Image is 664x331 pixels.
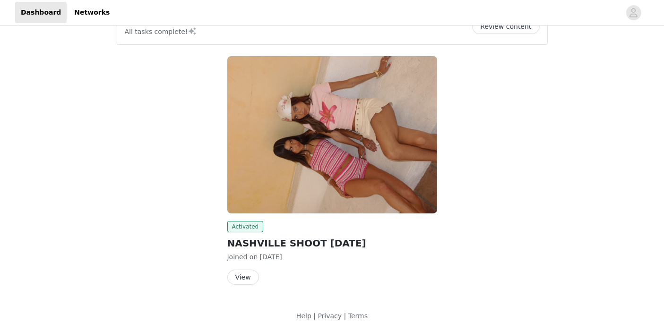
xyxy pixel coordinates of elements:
button: Review content [472,19,539,34]
p: All tasks complete! [125,25,198,37]
a: Networks [69,2,115,23]
button: View [227,270,259,285]
a: Privacy [318,312,342,320]
span: | [313,312,316,320]
a: Dashboard [15,2,67,23]
h2: NASHVILLE SHOOT [DATE] [227,236,437,250]
a: View [227,274,259,281]
span: Activated [227,221,264,232]
span: | [344,312,346,320]
span: Joined on [227,253,258,261]
span: [DATE] [260,253,282,261]
a: Terms [348,312,368,320]
div: avatar [629,5,638,20]
a: Help [296,312,311,320]
img: Edikted [227,56,437,213]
